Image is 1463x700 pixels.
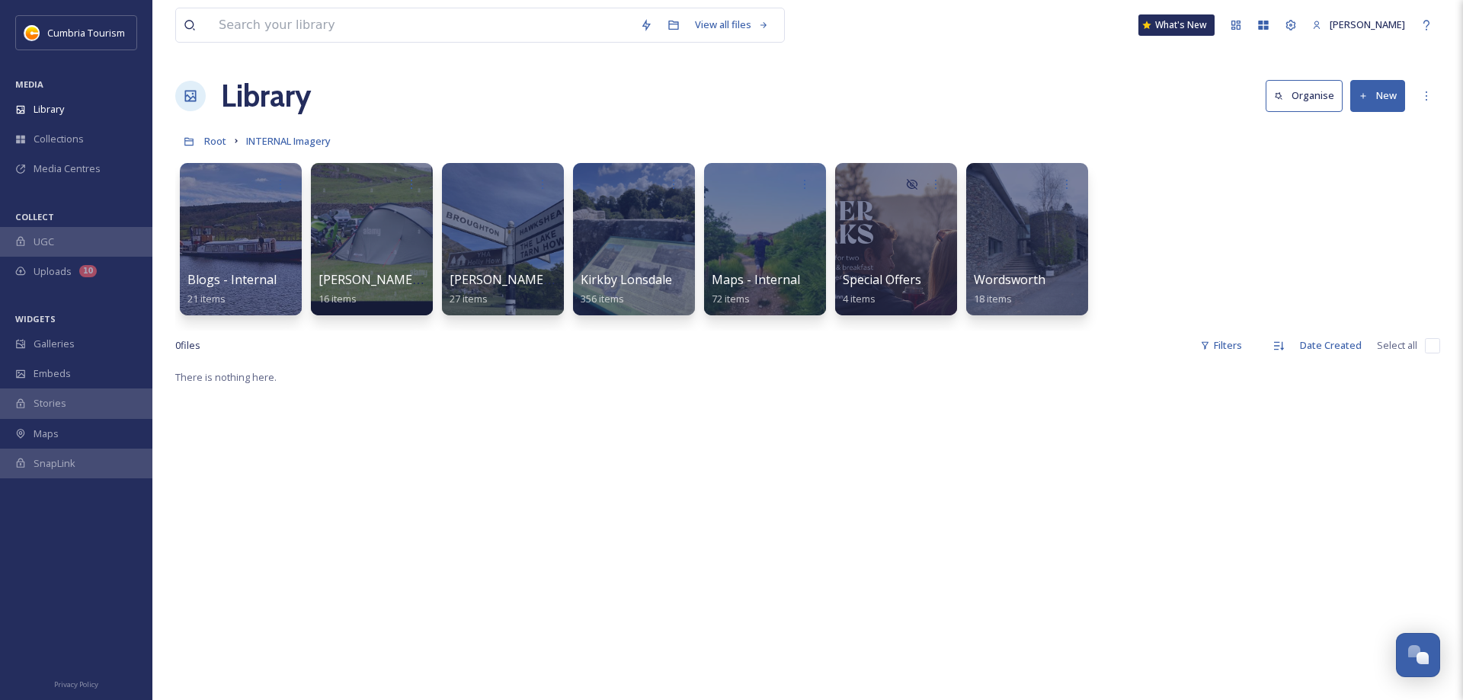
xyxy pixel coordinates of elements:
[175,370,277,384] span: There is nothing here.
[24,25,40,40] img: images.jpg
[187,273,277,305] a: Blogs - Internal21 items
[34,396,66,411] span: Stories
[54,674,98,692] a: Privacy Policy
[450,273,597,305] a: [PERSON_NAME] Uploads27 items
[843,273,921,305] a: Special Offers4 items
[1396,633,1440,677] button: Open Chat
[581,292,624,305] span: 356 items
[1138,14,1215,36] a: What's New
[319,273,556,305] a: [PERSON_NAME] day motorbike previews16 items
[47,26,125,40] span: Cumbria Tourism
[974,292,1012,305] span: 18 items
[1192,331,1250,360] div: Filters
[581,271,672,288] span: Kirkby Lonsdale
[1350,80,1405,111] button: New
[246,132,331,150] a: INTERNAL Imagery
[34,264,72,279] span: Uploads
[221,73,311,119] a: Library
[1266,80,1343,111] button: Organise
[450,292,488,305] span: 27 items
[187,292,226,305] span: 21 items
[187,271,277,288] span: Blogs - Internal
[974,273,1045,305] a: Wordsworth18 items
[204,134,226,148] span: Root
[34,132,84,146] span: Collections
[34,337,75,351] span: Galleries
[450,271,597,288] span: [PERSON_NAME] Uploads
[34,456,75,471] span: SnapLink
[211,8,632,42] input: Search your library
[34,102,64,117] span: Library
[34,161,101,176] span: Media Centres
[34,366,71,381] span: Embeds
[34,427,59,441] span: Maps
[1292,331,1369,360] div: Date Created
[319,271,556,288] span: [PERSON_NAME] day motorbike previews
[687,10,776,40] a: View all files
[15,313,56,324] span: WIDGETS
[843,292,876,305] span: 4 items
[34,235,54,249] span: UGC
[712,271,800,288] span: Maps - Internal
[1330,18,1405,31] span: [PERSON_NAME]
[581,273,672,305] a: Kirkby Lonsdale356 items
[15,211,54,222] span: COLLECT
[1377,338,1417,353] span: Select all
[204,132,226,150] a: Root
[712,273,800,305] a: Maps - Internal72 items
[54,679,98,689] span: Privacy Policy
[712,292,750,305] span: 72 items
[974,271,1045,288] span: Wordsworth
[1305,10,1413,40] a: [PERSON_NAME]
[79,265,97,277] div: 10
[843,271,921,288] span: Special Offers
[15,78,43,90] span: MEDIA
[175,338,200,353] span: 0 file s
[319,292,357,305] span: 16 items
[246,134,331,148] span: INTERNAL Imagery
